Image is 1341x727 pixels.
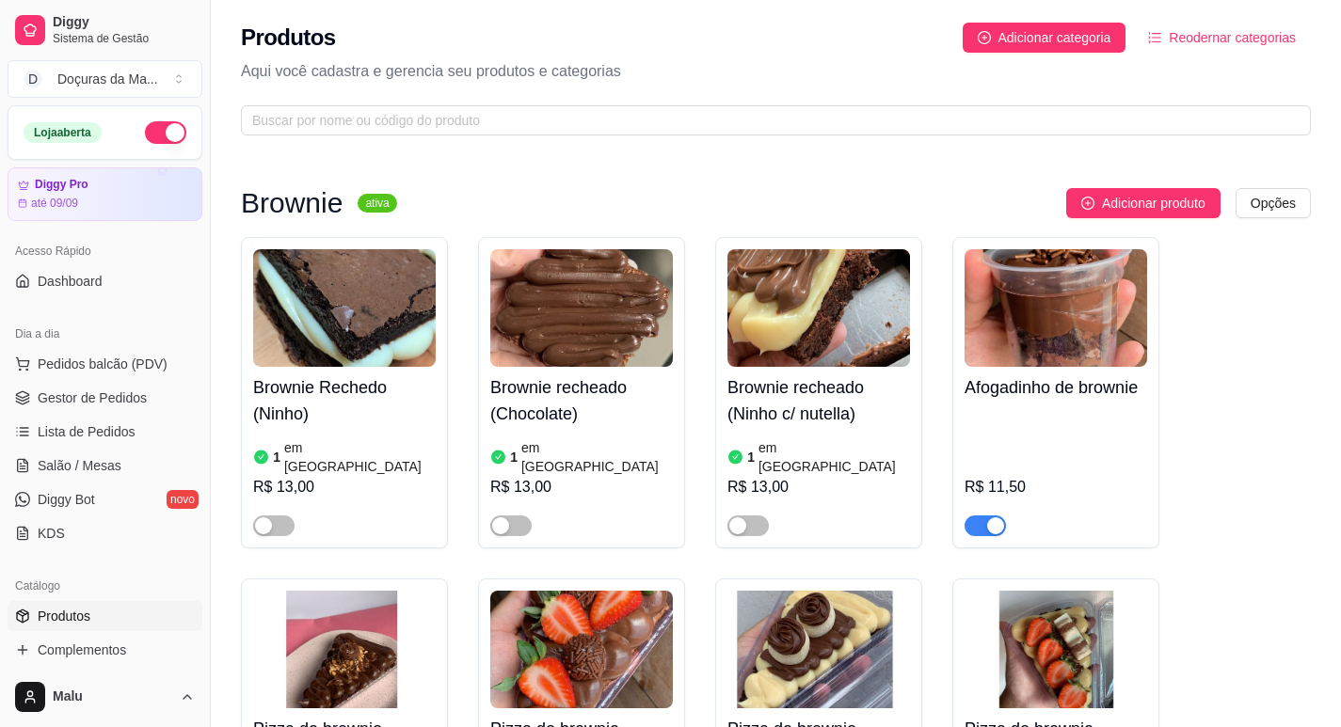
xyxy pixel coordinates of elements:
[241,192,343,214] h3: Brownie
[1066,188,1221,218] button: Adicionar produto
[38,388,147,407] span: Gestor de Pedidos
[24,122,102,143] div: Loja aberta
[747,448,755,466] article: 1
[8,8,202,53] a: DiggySistema de Gestão
[8,383,202,413] a: Gestor de Pedidos
[758,438,910,476] article: em [GEOGRAPHIC_DATA]
[727,591,910,708] img: product-image
[8,417,202,447] a: Lista de Pedidos
[24,70,42,88] span: D
[53,688,172,705] span: Malu
[8,236,202,266] div: Acesso Rápido
[965,374,1147,401] h4: Afogadinho de brownie
[35,178,88,192] article: Diggy Pro
[57,70,158,88] div: Doçuras da Ma ...
[38,456,121,475] span: Salão / Mesas
[1148,31,1161,44] span: ordered-list
[358,194,396,213] sup: ativa
[253,374,436,427] h4: Brownie Rechedo (Ninho)
[8,450,202,481] a: Salão / Mesas
[38,524,65,543] span: KDS
[38,490,95,509] span: Diggy Bot
[241,60,1311,83] p: Aqui você cadastra e gerencia seu produtos e categorias
[253,476,436,498] div: R$ 13,00
[8,319,202,349] div: Dia a dia
[8,266,202,296] a: Dashboard
[978,31,991,44] span: plus-circle
[8,349,202,379] button: Pedidos balcão (PDV)
[727,374,910,427] h4: Brownie recheado (Ninho c/ nutella)
[53,14,195,31] span: Diggy
[38,355,168,373] span: Pedidos balcão (PDV)
[510,448,518,466] article: 1
[8,601,202,631] a: Produtos
[8,167,202,221] a: Diggy Proaté 09/09
[284,438,436,476] article: em [GEOGRAPHIC_DATA]
[490,249,673,367] img: product-image
[727,249,910,367] img: product-image
[31,196,78,211] article: até 09/09
[38,640,126,659] span: Complementos
[965,476,1147,498] div: R$ 11,50
[965,249,1147,367] img: product-image
[1133,23,1311,53] button: Reodernar categorias
[490,476,673,498] div: R$ 13,00
[490,591,673,708] img: product-image
[38,607,90,625] span: Produtos
[1169,27,1296,48] span: Reodernar categorias
[145,121,186,144] button: Alterar Status
[8,635,202,665] a: Complementos
[1102,193,1205,213] span: Adicionar produto
[252,110,1285,131] input: Buscar por nome ou código do produto
[727,476,910,498] div: R$ 13,00
[965,591,1147,708] img: product-image
[998,27,1111,48] span: Adicionar categoria
[490,374,673,427] h4: Brownie recheado (Chocolate)
[38,422,136,441] span: Lista de Pedidos
[8,60,202,98] button: Select a team
[1081,197,1094,210] span: plus-circle
[963,23,1126,53] button: Adicionar categoria
[521,438,673,476] article: em [GEOGRAPHIC_DATA]
[253,591,436,708] img: product-image
[1236,188,1311,218] button: Opções
[253,249,436,367] img: product-image
[273,448,280,466] article: 1
[38,272,103,291] span: Dashboard
[8,571,202,601] div: Catálogo
[8,484,202,514] a: Diggy Botnovo
[8,518,202,548] a: KDS
[241,23,336,53] h2: Produtos
[53,31,195,46] span: Sistema de Gestão
[8,674,202,719] button: Malu
[1251,193,1296,213] span: Opções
